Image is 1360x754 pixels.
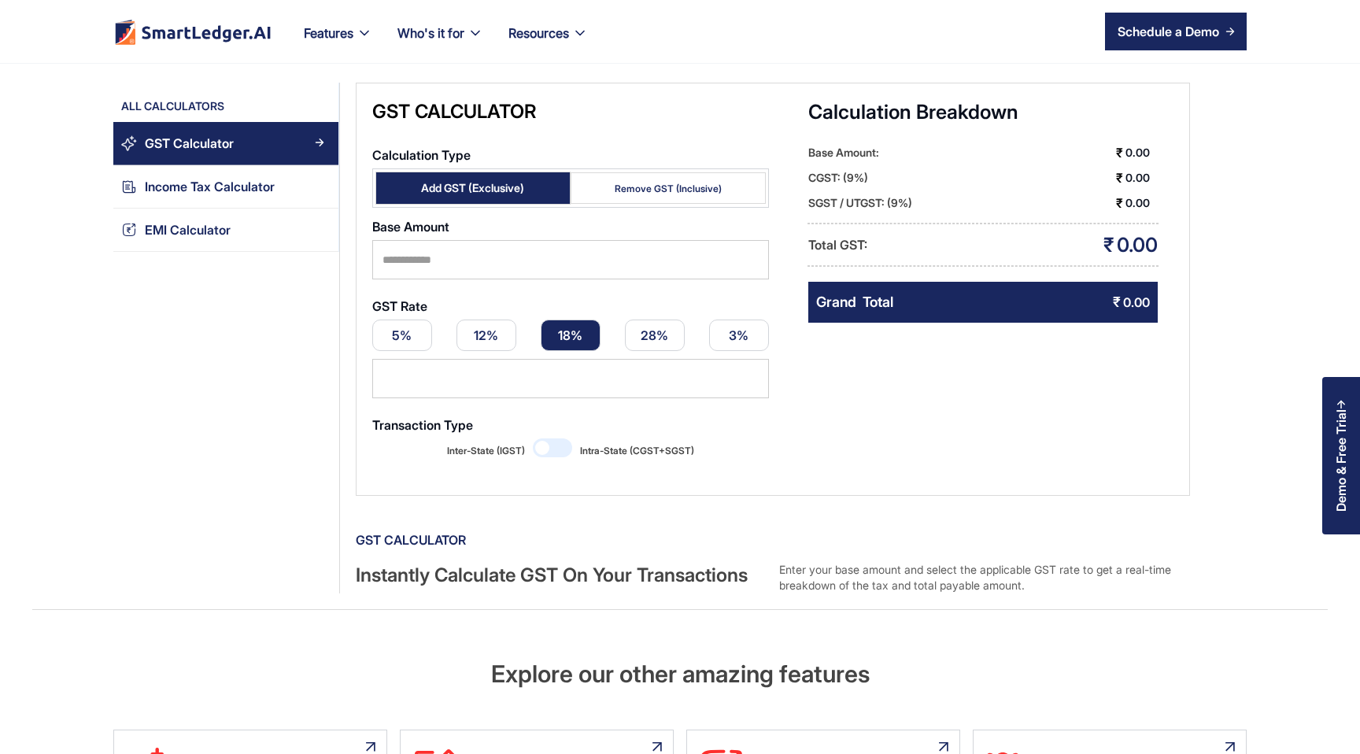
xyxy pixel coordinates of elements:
div: GST Calculator [372,99,769,124]
a: 3% [709,320,769,351]
div: Income Tax Calculator [145,176,275,198]
img: Arrow Right Blue [315,224,324,234]
div: Who's it for [397,22,464,44]
h2: Explore our other amazing features [491,657,870,690]
div: EMI Calculator [145,220,231,241]
div: 0.00 [1125,165,1158,190]
img: footer logo [113,19,272,45]
div: Features [291,22,385,63]
div: ₹ [1103,231,1114,258]
img: Arrow Right Blue [315,138,324,147]
div: Who's it for [385,22,496,63]
div: Resources [496,22,601,63]
div: Total GST: [808,232,867,257]
div: Base Amount: [808,140,879,165]
div: ₹ [1116,190,1123,216]
a: Income Tax CalculatorArrow Right Blue [113,165,338,209]
div: Add GST (Exclusive) [421,180,524,196]
div: CGST: [808,165,841,190]
div: Calculation Breakdown [808,99,1158,124]
div: Instantly Calculate GST On Your Transactions [356,562,767,593]
span: Inter-State (IGST) [447,438,525,464]
a: Schedule a Demo [1105,13,1247,50]
a: 12% [456,320,516,351]
a: home [113,19,272,45]
a: GST CalculatorArrow Right Blue [113,122,338,165]
a: 5% [372,320,432,351]
div: Resources [508,22,569,44]
div: Schedule a Demo [1118,22,1219,41]
img: arrow right icon [1225,27,1235,36]
div: All Calculators [113,98,338,122]
a: 28% [625,320,685,351]
label: Calculation Type [372,148,769,162]
div: Remove GST (Inclusive) [615,182,722,195]
label: GST Rate [372,299,769,313]
div: Enter your base amount and select the applicable GST rate to get a real-time breakdown of the tax... [779,562,1190,593]
img: Arrow Right Blue [315,181,324,190]
a: EMI CalculatorArrow Right Blue [113,209,338,252]
div: GST Calculator [356,527,1190,553]
div: ₹ [1116,140,1123,165]
label: Transaction Type [372,418,769,432]
div: Demo & Free Trial [1334,409,1348,512]
div: SGST / UTGST: [808,190,885,216]
div: 0.00 [1125,190,1158,216]
a: 18% [541,320,601,351]
div: (9%) [843,165,868,190]
div: 0.00 [1123,290,1150,315]
label: Base Amount [372,220,769,234]
div: (9%) [887,190,912,216]
div: 0.00 [1125,140,1158,165]
div: 0.00 [1117,231,1158,258]
div: ₹ [1116,165,1123,190]
div: ₹ [1113,290,1121,315]
div: Grand Total [816,290,893,315]
span: Intra-State (CGST+SGST) [580,438,694,464]
div: GST Calculator [145,133,234,154]
div: Features [304,22,353,44]
form: Email Form [372,140,769,464]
